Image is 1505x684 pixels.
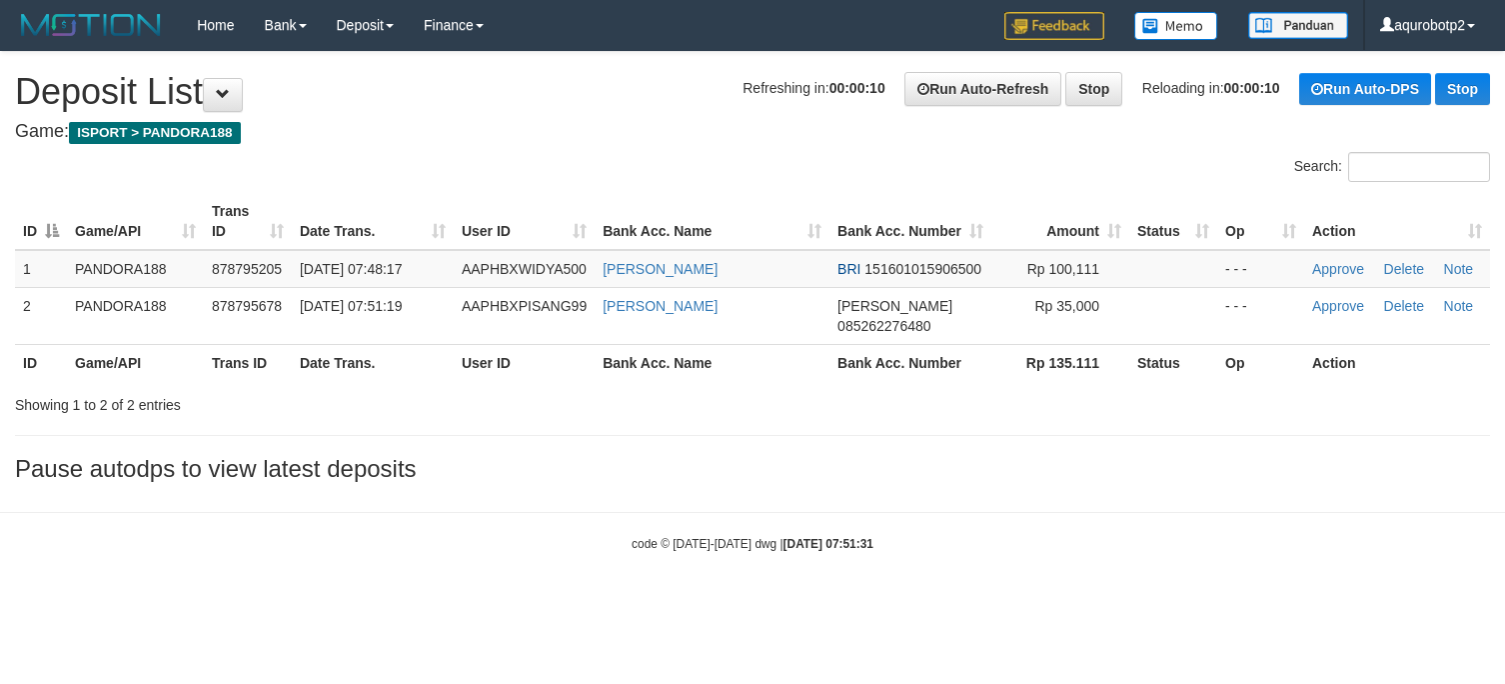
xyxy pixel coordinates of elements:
th: Bank Acc. Number: activate to sort column ascending [829,193,991,250]
th: User ID: activate to sort column ascending [454,193,595,250]
th: User ID [454,344,595,381]
a: Run Auto-DPS [1299,73,1431,105]
strong: [DATE] 07:51:31 [783,537,873,551]
a: Stop [1065,72,1122,106]
span: Copy 151601015906500 to clipboard [864,261,981,277]
a: Approve [1312,298,1364,314]
a: Approve [1312,261,1364,277]
th: Amount: activate to sort column ascending [991,193,1129,250]
h3: Pause autodps to view latest deposits [15,456,1490,482]
img: MOTION_logo.png [15,10,167,40]
span: AAPHBXWIDYA500 [462,261,587,277]
a: [PERSON_NAME] [603,261,718,277]
div: Showing 1 to 2 of 2 entries [15,387,613,415]
img: panduan.png [1248,12,1348,39]
span: Reloading in: [1142,80,1280,96]
span: BRI [837,261,860,277]
span: Rp 35,000 [1034,298,1099,314]
input: Search: [1348,152,1490,182]
th: Bank Acc. Name [595,344,829,381]
strong: 00:00:10 [1224,80,1280,96]
th: Op: activate to sort column ascending [1217,193,1304,250]
th: Date Trans.: activate to sort column ascending [292,193,454,250]
span: 878795678 [212,298,282,314]
th: Status [1129,344,1217,381]
td: PANDORA188 [67,250,204,288]
td: 2 [15,287,67,344]
td: - - - [1217,250,1304,288]
a: [PERSON_NAME] [603,298,718,314]
th: Bank Acc. Name: activate to sort column ascending [595,193,829,250]
th: Op [1217,344,1304,381]
th: Action: activate to sort column ascending [1304,193,1490,250]
a: Run Auto-Refresh [904,72,1061,106]
th: Date Trans. [292,344,454,381]
span: ISPORT > PANDORA188 [69,122,241,144]
small: code © [DATE]-[DATE] dwg | [632,537,873,551]
h4: Game: [15,122,1490,142]
span: [DATE] 07:48:17 [300,261,402,277]
span: Refreshing in: [743,80,884,96]
a: Stop [1435,73,1490,105]
th: Action [1304,344,1490,381]
a: Note [1444,261,1474,277]
th: Status: activate to sort column ascending [1129,193,1217,250]
td: PANDORA188 [67,287,204,344]
h1: Deposit List [15,72,1490,112]
label: Search: [1294,152,1490,182]
th: Bank Acc. Number [829,344,991,381]
a: Delete [1384,261,1424,277]
td: - - - [1217,287,1304,344]
span: 878795205 [212,261,282,277]
img: Feedback.jpg [1004,12,1104,40]
span: Rp 100,111 [1027,261,1099,277]
td: 1 [15,250,67,288]
th: Game/API: activate to sort column ascending [67,193,204,250]
th: ID [15,344,67,381]
th: ID: activate to sort column descending [15,193,67,250]
span: Copy 085262276480 to clipboard [837,318,930,334]
span: AAPHBXPISANG99 [462,298,587,314]
span: [DATE] 07:51:19 [300,298,402,314]
strong: 00:00:10 [829,80,885,96]
span: [PERSON_NAME] [837,298,952,314]
th: Trans ID: activate to sort column ascending [204,193,292,250]
th: Trans ID [204,344,292,381]
a: Delete [1384,298,1424,314]
th: Game/API [67,344,204,381]
img: Button%20Memo.svg [1134,12,1218,40]
a: Note [1444,298,1474,314]
th: Rp 135.111 [991,344,1129,381]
